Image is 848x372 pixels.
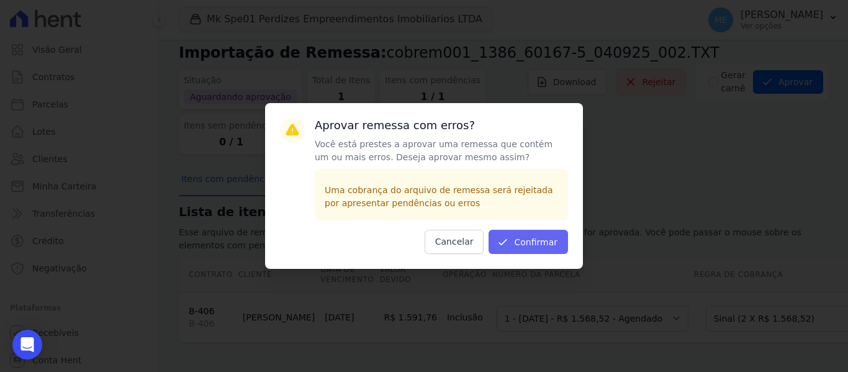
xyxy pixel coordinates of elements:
[315,118,568,133] h3: Aprovar remessa com erros?
[325,184,558,210] p: Uma cobrança do arquivo de remessa será rejeitada por apresentar pendências ou erros
[489,230,568,254] button: Confirmar
[425,230,484,254] button: Cancelar
[315,138,568,164] p: Você está prestes a aprovar uma remessa que contém um ou mais erros. Deseja aprovar mesmo assim?
[12,330,42,360] div: Open Intercom Messenger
